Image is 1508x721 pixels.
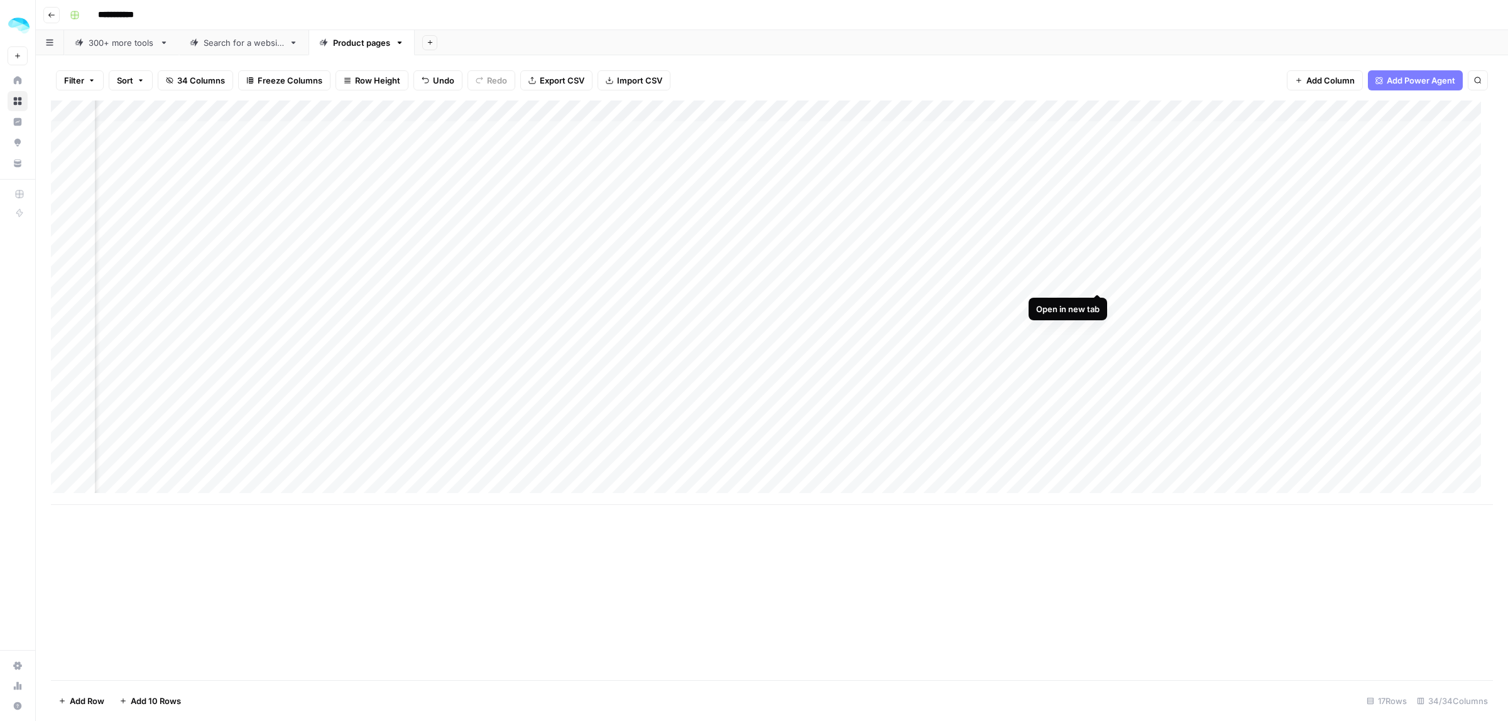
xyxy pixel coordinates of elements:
[109,70,153,90] button: Sort
[8,656,28,676] a: Settings
[598,70,670,90] button: Import CSV
[540,74,584,87] span: Export CSV
[8,112,28,132] a: Insights
[258,74,322,87] span: Freeze Columns
[1362,691,1412,711] div: 17 Rows
[520,70,593,90] button: Export CSV
[204,36,284,49] div: Search for a website
[8,676,28,696] a: Usage
[64,30,179,55] a: 300+ more tools
[8,91,28,111] a: Browse
[177,74,225,87] span: 34 Columns
[179,30,309,55] a: Search for a website
[70,695,104,707] span: Add Row
[117,74,133,87] span: Sort
[8,10,28,41] button: Workspace: ColdiQ
[158,70,233,90] button: 34 Columns
[309,30,415,55] a: Product pages
[1287,70,1363,90] button: Add Column
[89,36,155,49] div: 300+ more tools
[1412,691,1493,711] div: 34/34 Columns
[56,70,104,90] button: Filter
[333,36,390,49] div: Product pages
[1306,74,1355,87] span: Add Column
[8,696,28,716] button: Help + Support
[51,691,112,711] button: Add Row
[8,70,28,90] a: Home
[413,70,462,90] button: Undo
[433,74,454,87] span: Undo
[1387,74,1455,87] span: Add Power Agent
[1036,303,1100,315] div: Open in new tab
[487,74,507,87] span: Redo
[355,74,400,87] span: Row Height
[8,133,28,153] a: Opportunities
[467,70,515,90] button: Redo
[64,74,84,87] span: Filter
[8,14,30,37] img: ColdiQ Logo
[112,691,188,711] button: Add 10 Rows
[1368,70,1463,90] button: Add Power Agent
[238,70,331,90] button: Freeze Columns
[336,70,408,90] button: Row Height
[617,74,662,87] span: Import CSV
[8,153,28,173] a: Your Data
[131,695,181,707] span: Add 10 Rows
